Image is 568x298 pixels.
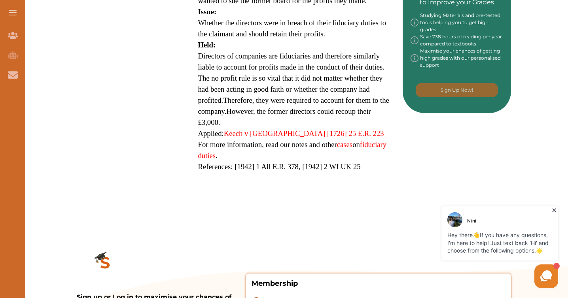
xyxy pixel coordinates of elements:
iframe: HelpCrunch [378,204,560,290]
span: However, the former directors could recoup their £3,000. [198,107,371,126]
span: Directors of companies are fiduciaries and therefore similarly liable to account for profits made... [198,52,384,104]
span: References: [1942] 1 All E.R. 378, [1942] 2 WLUK 25 [198,162,361,171]
span: Held: [198,41,216,49]
iframe: Reviews Badge Ribbon Widget [412,145,562,163]
img: info-img [411,33,418,47]
a: Keech v [GEOGRAPHIC_DATA] [1726] 25 E.R. 223 [224,129,384,138]
button: [object Object] [416,83,498,97]
img: info-img [411,47,418,69]
h4: Membership [252,278,505,291]
p: Sign Up Now! [441,87,473,94]
span: Applied: [198,129,384,138]
div: Maximise your chances of getting high grades with our personalised support [411,47,504,69]
img: study_small.d8df4b06.png [77,236,134,292]
div: Studying Materials and pre-tested tools helping you to get high grades [411,12,504,33]
span: Issue: [198,8,217,16]
img: info-img [411,12,418,33]
div: Save 738 hours of reading per year compared to textbooks [411,33,504,47]
span: For more information, read our notes and other on . [198,140,387,160]
a: cases [337,140,352,149]
span: Whether the directors were in breach of their fiduciary duties to the claimant and should retain ... [198,19,386,38]
span: Therefore, they were required to account for them to the company. [198,96,389,115]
